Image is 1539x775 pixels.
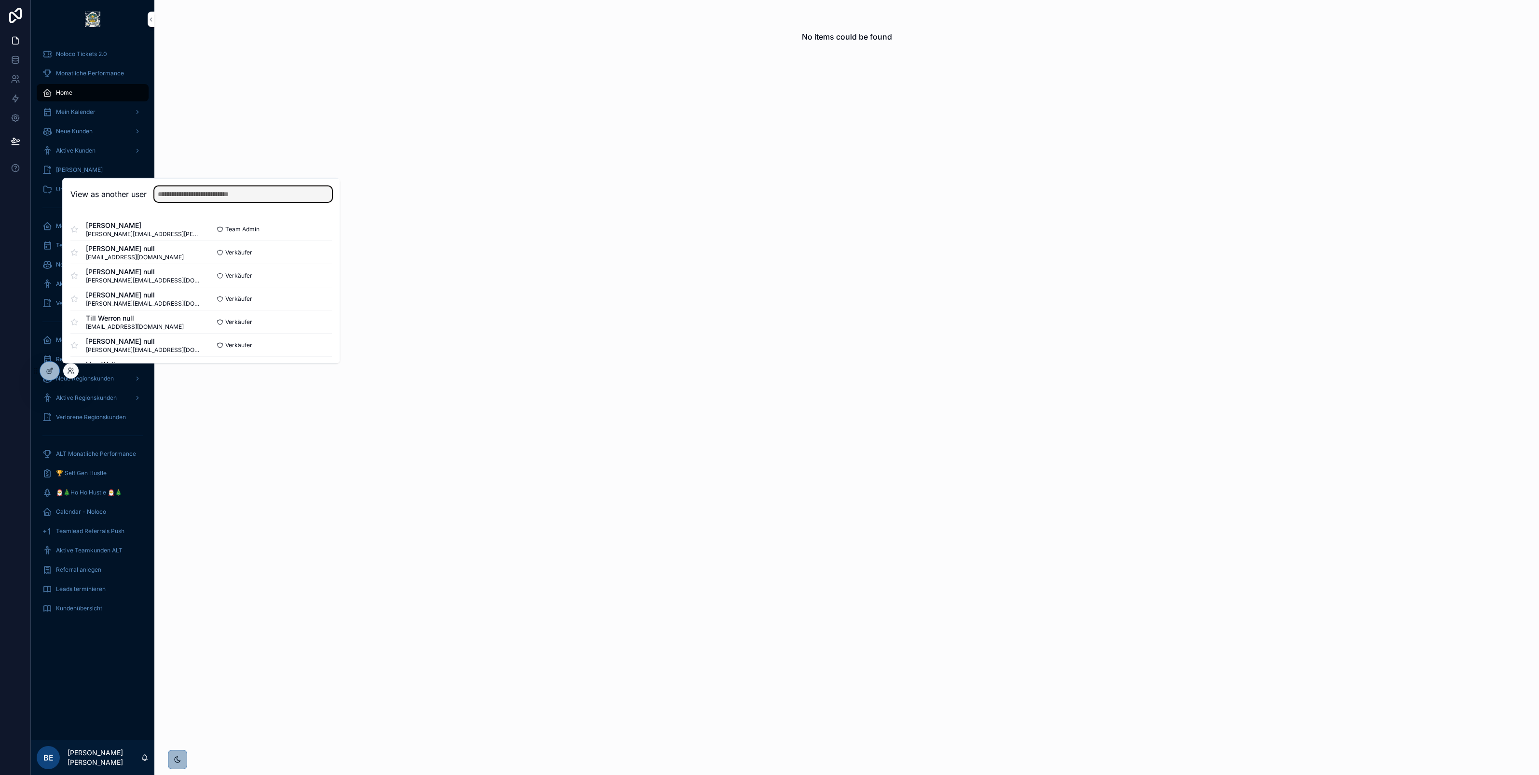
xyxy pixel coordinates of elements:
span: Verlorene Regionskunden [56,413,126,421]
a: Region Kalender [37,351,149,368]
a: Unterlagen [37,181,149,198]
a: Meine Region [37,331,149,349]
a: Aktive Teamkunden [37,275,149,293]
span: Verkäufer [225,318,252,325]
a: Aktive Regionskunden [37,389,149,407]
img: App logo [85,12,100,27]
span: Team Admin [225,225,260,233]
span: Unterlagen [56,185,86,193]
a: Kundenübersicht [37,600,149,617]
a: 🏆 Self Gen Hustle [37,465,149,482]
a: Noloco Tickets 2.0 [37,45,149,63]
h2: No items could be found [802,31,892,42]
span: Aktive Kunden [56,147,96,155]
span: Leads terminieren [56,585,106,593]
a: Monatliche Performance [37,65,149,82]
span: Teamlead Referrals Push [56,527,124,535]
a: Teamlead Referrals Push [37,522,149,540]
span: Meine Region [56,336,93,344]
h2: View as another user [70,188,147,200]
span: Verkäufer [225,248,252,256]
span: ALT Monatliche Performance [56,450,136,458]
span: Noloco Tickets 2.0 [56,50,107,58]
a: Referral anlegen [37,561,149,578]
a: Mein Team [37,217,149,235]
a: Mein Kalender [37,103,149,121]
span: 🏆 Self Gen Hustle [56,469,107,477]
a: Leads terminieren [37,580,149,598]
span: [PERSON_NAME] [86,220,201,230]
span: 🎅🎄Ho Ho Hustle 🎅🎄 [56,489,122,496]
p: [PERSON_NAME] [PERSON_NAME] [68,748,141,767]
span: [PERSON_NAME] null [86,243,184,253]
a: Verlorene Regionskunden [37,409,149,426]
span: Mein Kalender [56,108,96,116]
a: Team Kalender [37,237,149,254]
span: Calendar - Noloco [56,508,106,516]
span: [PERSON_NAME][EMAIL_ADDRESS][PERSON_NAME][DOMAIN_NAME] [86,230,201,238]
a: [PERSON_NAME] [37,161,149,179]
a: Neue Teamkunden [37,256,149,273]
span: Till Werron null [86,313,184,323]
span: Home [56,89,72,97]
a: Calendar - Noloco [37,503,149,521]
a: Aktive Teamkunden ALT [37,542,149,559]
span: [EMAIL_ADDRESS][DOMAIN_NAME] [86,253,184,261]
span: [PERSON_NAME] [56,166,103,174]
span: Verkäufer [225,295,252,302]
span: Region Kalender [56,355,101,363]
a: Home [37,84,149,101]
span: Aktive Teamkunden [56,280,110,288]
span: Aktive Teamkunden ALT [56,547,123,554]
a: ALT Monatliche Performance [37,445,149,463]
a: Aktive Kunden [37,142,149,159]
span: Mein Team [56,222,86,230]
a: Neue Regionskunden [37,370,149,387]
span: Verlorene Teamkunden [56,299,120,307]
span: Referral anlegen [56,566,101,574]
span: Monatliche Performance [56,70,124,77]
span: [PERSON_NAME][EMAIL_ADDRESS][DOMAIN_NAME] [86,346,201,353]
span: Verkäufer [225,271,252,279]
a: Neue Kunden [37,123,149,140]
span: Team Kalender [56,241,97,249]
span: [PERSON_NAME][EMAIL_ADDRESS][DOMAIN_NAME] [86,276,201,284]
span: Neue Regionskunden [56,375,114,382]
a: Verlorene Teamkunden [37,295,149,312]
span: Neue Teamkunden [56,261,108,268]
span: BE [43,752,54,763]
span: Verkäufer [225,341,252,349]
span: Neue Kunden [56,127,93,135]
a: 🎅🎄Ho Ho Hustle 🎅🎄 [37,484,149,501]
span: [EMAIL_ADDRESS][DOMAIN_NAME] [86,323,184,330]
span: Line Wolters [86,359,184,369]
span: Aktive Regionskunden [56,394,117,402]
span: [PERSON_NAME][EMAIL_ADDRESS][DOMAIN_NAME] [86,299,201,307]
span: [PERSON_NAME] null [86,290,201,299]
span: Kundenübersicht [56,605,102,612]
div: scrollable content [31,39,154,630]
span: [PERSON_NAME] null [86,267,201,276]
span: [PERSON_NAME] null [86,336,201,346]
